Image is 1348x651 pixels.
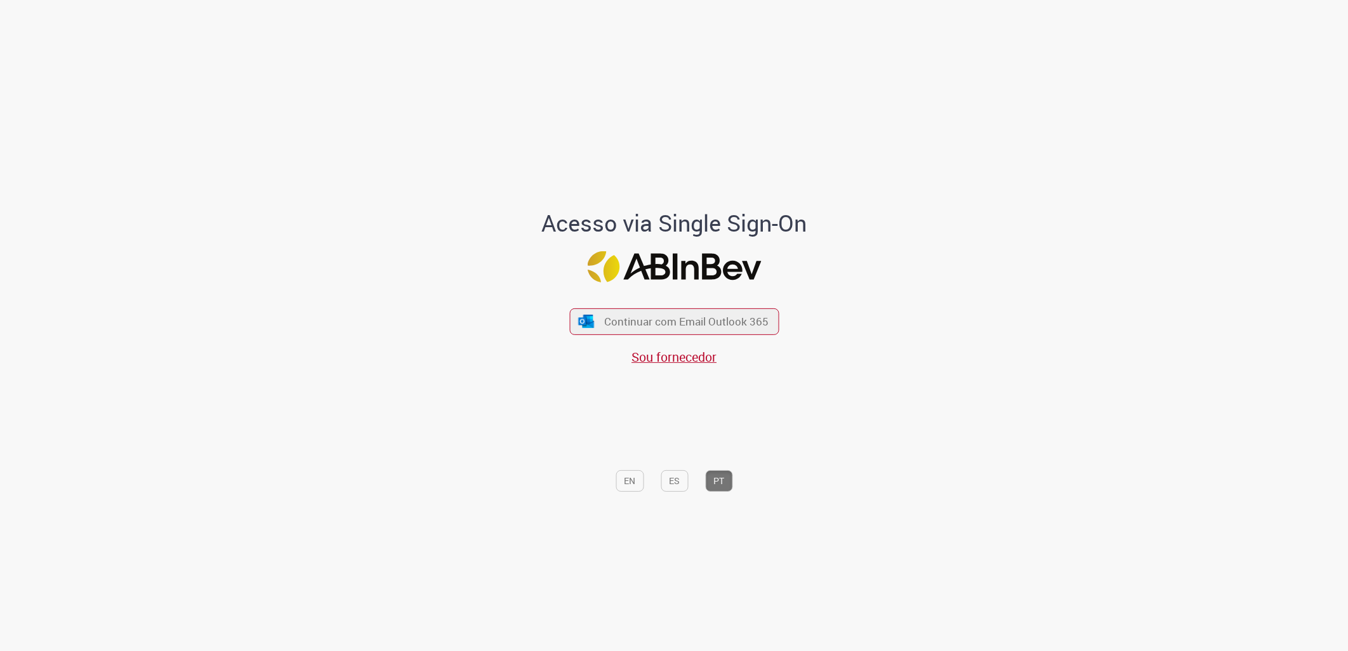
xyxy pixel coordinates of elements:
span: Continuar com Email Outlook 365 [604,314,769,329]
h1: Acesso via Single Sign-On [498,211,850,236]
a: Sou fornecedor [631,348,717,365]
img: ícone Azure/Microsoft 360 [578,315,595,328]
button: PT [705,470,732,492]
button: EN [616,470,644,492]
button: ícone Azure/Microsoft 360 Continuar com Email Outlook 365 [569,308,779,334]
button: ES [661,470,688,492]
img: Logo ABInBev [587,251,761,282]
